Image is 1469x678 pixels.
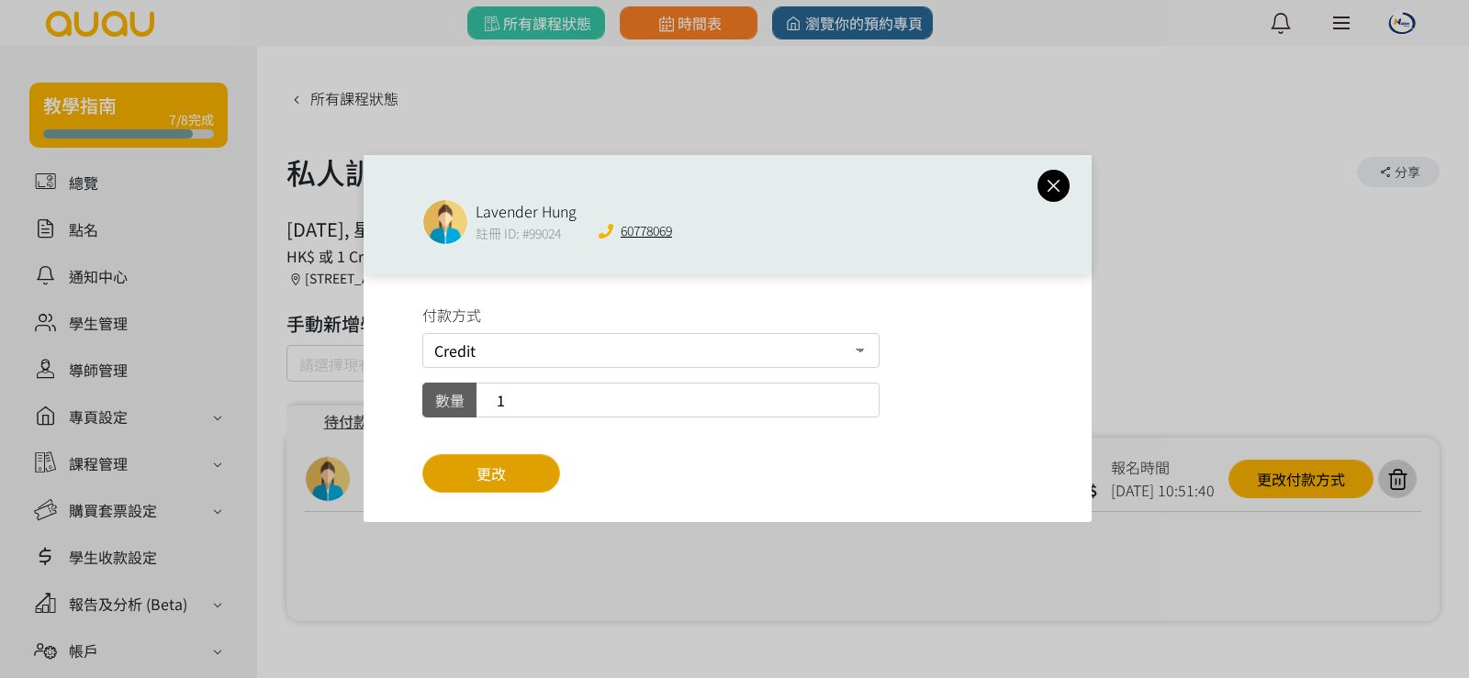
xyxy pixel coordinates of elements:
span: 60778069 [621,220,672,241]
div: Lavender Hung [476,201,577,222]
label: 付款方式 [422,304,481,326]
span: 數量 [435,389,465,411]
span: 註冊 ID: #99024 [476,222,577,244]
span: 更改 [477,462,506,484]
a: Lavender Hung 註冊 ID: #99024 [422,199,577,245]
a: 60778069 [599,220,672,241]
button: 更改 [422,454,560,493]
